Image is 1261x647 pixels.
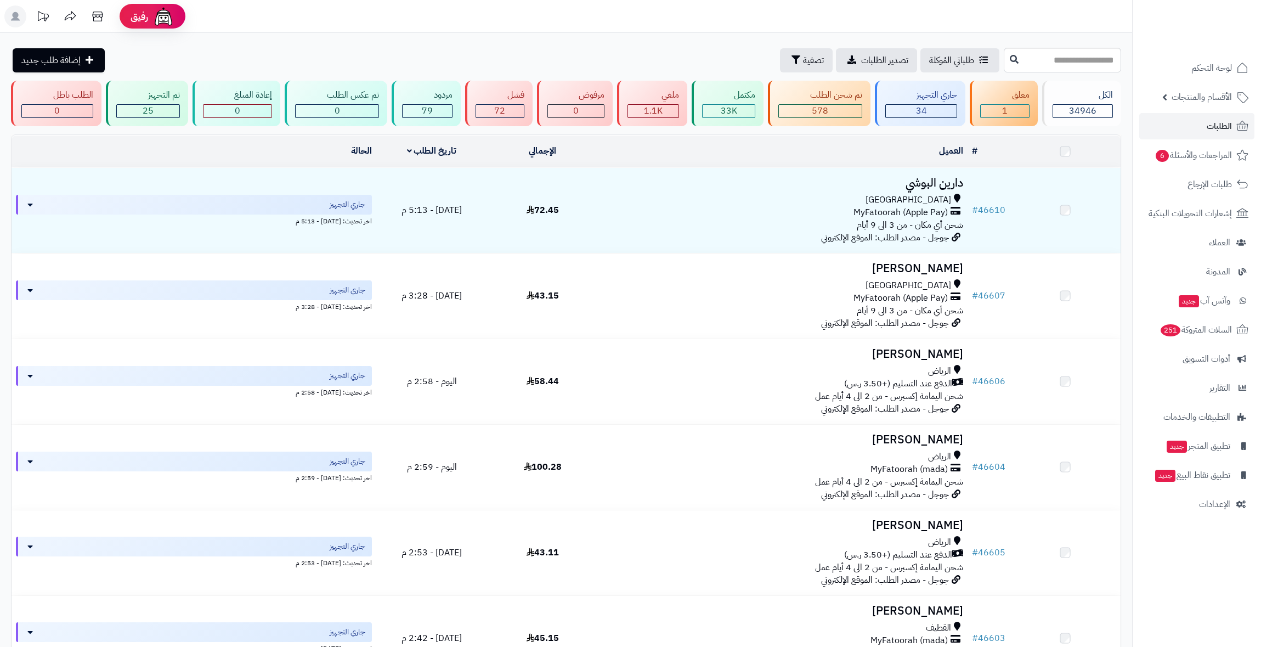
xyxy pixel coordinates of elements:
span: تطبيق المتجر [1166,438,1230,454]
span: إضافة طلب جديد [21,54,81,67]
span: شحن أي مكان - من 3 الى 9 أيام [857,304,963,317]
a: مرفوض 0 [535,81,615,126]
a: طلبات الإرجاع [1139,171,1254,198]
a: #46607 [972,289,1005,302]
span: الرياض [928,536,951,549]
span: الرياض [928,451,951,463]
a: فشل 72 [463,81,535,126]
span: التقارير [1209,380,1230,396]
span: # [972,460,978,474]
div: فشل [476,89,524,102]
button: تصفية [780,48,833,72]
span: [GEOGRAPHIC_DATA] [866,194,951,206]
span: رفيق [131,10,148,23]
span: جاري التجهيز [330,199,365,210]
span: [DATE] - 2:53 م [402,546,462,559]
span: جديد [1179,295,1199,307]
h3: [PERSON_NAME] [603,348,963,361]
a: تم عكس الطلب 0 [282,81,389,126]
a: إضافة طلب جديد [13,48,105,72]
a: معلق 1 [968,81,1040,126]
div: 0 [22,105,93,117]
a: وآتس آبجديد [1139,288,1254,314]
span: 34946 [1069,104,1096,117]
span: المدونة [1206,264,1230,279]
a: طلباتي المُوكلة [920,48,999,72]
a: #46610 [972,204,1005,217]
a: الإعدادات [1139,491,1254,517]
span: جاري التجهيز [330,370,365,381]
span: جوجل - مصدر الطلب: الموقع الإلكتروني [821,488,949,501]
span: 33K [721,104,737,117]
span: المراجعات والأسئلة [1155,148,1232,163]
span: # [972,375,978,388]
a: الكل34946 [1040,81,1123,126]
a: تطبيق نقاط البيعجديد [1139,462,1254,488]
span: شحن أي مكان - من 3 الى 9 أيام [857,218,963,232]
span: MyFatoorah (mada) [870,463,948,476]
span: السلات المتروكة [1160,322,1232,337]
span: 79 [422,104,433,117]
div: 578 [779,105,862,117]
a: التقارير [1139,375,1254,401]
a: تصدير الطلبات [836,48,917,72]
img: ai-face.png [152,5,174,27]
div: إعادة المبلغ [203,89,273,102]
div: جاري التجهيز [885,89,958,102]
div: اخر تحديث: [DATE] - 2:53 م [16,556,372,568]
span: 43.15 [527,289,559,302]
div: 0 [203,105,272,117]
span: تصفية [803,54,824,67]
span: الدفع عند التسليم (+3.50 ر.س) [844,378,952,390]
div: تم التجهيز [116,89,180,102]
span: جوجل - مصدر الطلب: الموقع الإلكتروني [821,317,949,330]
h3: دارين البوشي [603,177,963,189]
span: MyFatoorah (Apple Pay) [853,292,948,305]
div: الكل [1053,89,1113,102]
span: جوجل - مصدر الطلب: الموقع الإلكتروني [821,231,949,244]
span: 6 [1156,150,1169,162]
div: 25 [117,105,179,117]
span: اليوم - 2:59 م [407,460,457,474]
span: 0 [235,104,240,117]
a: #46605 [972,546,1005,559]
a: مردود 79 [389,81,463,126]
span: التطبيقات والخدمات [1163,409,1230,425]
a: #46603 [972,632,1005,645]
div: الطلب باطل [21,89,93,102]
a: # [972,144,977,157]
div: 0 [296,105,378,117]
span: جديد [1167,441,1187,453]
span: جاري التجهيز [330,456,365,467]
div: معلق [980,89,1030,102]
span: الطلبات [1207,119,1232,134]
span: إشعارات التحويلات البنكية [1149,206,1232,221]
span: جوجل - مصدر الطلب: الموقع الإلكتروني [821,573,949,587]
a: الحالة [351,144,372,157]
span: العملاء [1209,235,1230,250]
span: لوحة التحكم [1191,60,1232,76]
a: الطلب باطل 0 [9,81,104,126]
span: 43.11 [527,546,559,559]
div: تم عكس الطلب [295,89,379,102]
div: 1 [981,105,1029,117]
a: المدونة [1139,258,1254,285]
a: المراجعات والأسئلة6 [1139,142,1254,168]
h3: [PERSON_NAME] [603,519,963,532]
span: 0 [335,104,340,117]
span: القطيف [926,622,951,634]
div: اخر تحديث: [DATE] - 2:58 م [16,386,372,397]
div: ملغي [627,89,679,102]
div: 79 [403,105,452,117]
span: اليوم - 2:58 م [407,375,457,388]
a: #46604 [972,460,1005,474]
span: تطبيق نقاط البيع [1154,468,1230,483]
div: مكتمل [702,89,755,102]
a: السلات المتروكة251 [1139,317,1254,343]
span: 34 [916,104,927,117]
span: 251 [1161,324,1180,336]
div: مرفوض [547,89,605,102]
span: 25 [143,104,154,117]
span: جاري التجهيز [330,541,365,552]
h3: [PERSON_NAME] [603,605,963,617]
